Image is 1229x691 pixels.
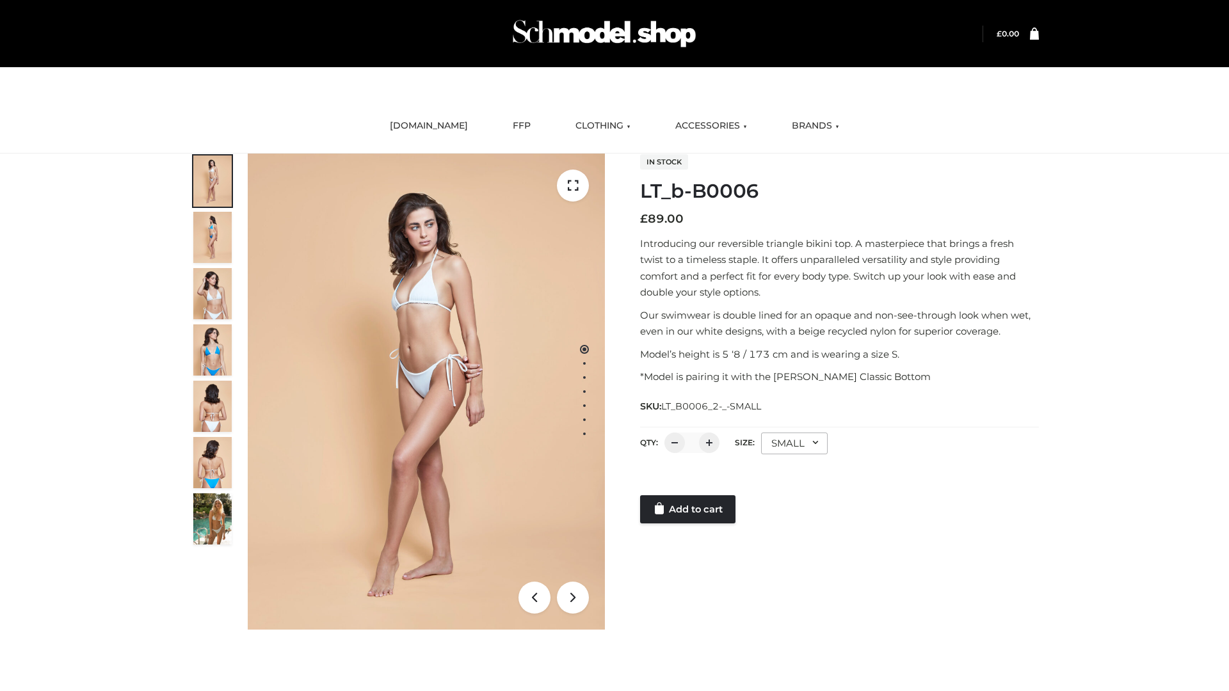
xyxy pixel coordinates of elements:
[640,212,648,226] span: £
[566,112,640,140] a: CLOTHING
[640,212,684,226] bdi: 89.00
[640,438,658,447] label: QTY:
[735,438,755,447] label: Size:
[661,401,761,412] span: LT_B0006_2-_-SMALL
[761,433,828,454] div: SMALL
[997,29,1019,38] a: £0.00
[640,346,1039,363] p: Model’s height is 5 ‘8 / 173 cm and is wearing a size S.
[640,154,688,170] span: In stock
[997,29,1019,38] bdi: 0.00
[640,399,762,414] span: SKU:
[193,381,232,432] img: ArielClassicBikiniTop_CloudNine_AzureSky_OW114ECO_7-scaled.jpg
[640,369,1039,385] p: *Model is pairing it with the [PERSON_NAME] Classic Bottom
[997,29,1002,38] span: £
[248,154,605,630] img: ArielClassicBikiniTop_CloudNine_AzureSky_OW114ECO_1
[782,112,849,140] a: BRANDS
[193,324,232,376] img: ArielClassicBikiniTop_CloudNine_AzureSky_OW114ECO_4-scaled.jpg
[640,235,1039,301] p: Introducing our reversible triangle bikini top. A masterpiece that brings a fresh twist to a time...
[380,112,478,140] a: [DOMAIN_NAME]
[503,112,540,140] a: FFP
[508,8,700,59] img: Schmodel Admin 964
[640,307,1039,340] p: Our swimwear is double lined for an opaque and non-see-through look when wet, even in our white d...
[193,437,232,488] img: ArielClassicBikiniTop_CloudNine_AzureSky_OW114ECO_8-scaled.jpg
[193,493,232,544] img: Arieltop_CloudNine_AzureSky2.jpg
[640,180,1039,203] h1: LT_b-B0006
[193,212,232,263] img: ArielClassicBikiniTop_CloudNine_AzureSky_OW114ECO_2-scaled.jpg
[193,268,232,319] img: ArielClassicBikiniTop_CloudNine_AzureSky_OW114ECO_3-scaled.jpg
[193,155,232,207] img: ArielClassicBikiniTop_CloudNine_AzureSky_OW114ECO_1-scaled.jpg
[666,112,757,140] a: ACCESSORIES
[640,495,735,523] a: Add to cart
